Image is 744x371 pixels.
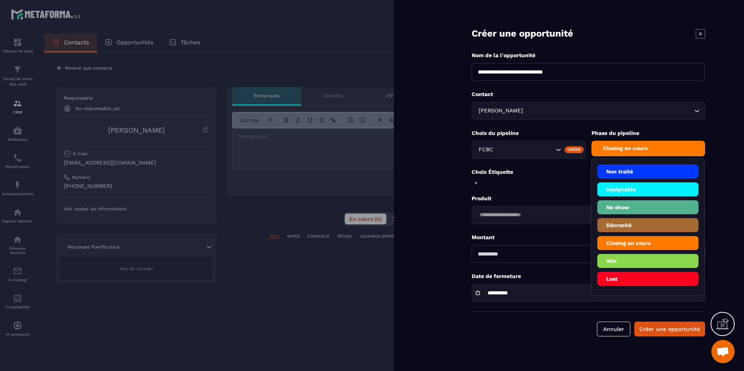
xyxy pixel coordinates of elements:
[597,322,630,336] button: Annuler
[477,145,504,154] span: FCBC
[525,107,692,115] input: Search for option
[472,102,705,120] div: Search for option
[472,141,586,159] div: Search for option
[472,234,705,241] p: Montant
[472,195,705,202] p: Produit
[634,322,705,336] button: Créer une opportunité
[477,107,525,115] span: [PERSON_NAME]
[504,145,554,154] input: Search for option
[472,206,705,224] div: Search for option
[565,146,584,153] div: Créer
[472,91,705,98] p: Contact
[591,129,705,137] p: Phase du pipeline
[711,340,735,363] a: Ouvrir le chat
[472,273,705,280] p: Date de fermeture
[472,168,705,176] p: Choix Étiquette
[472,52,705,59] p: Nom de la l'opportunité
[477,211,692,219] input: Search for option
[472,129,586,137] p: Choix du pipeline
[472,27,573,40] p: Créer une opportunité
